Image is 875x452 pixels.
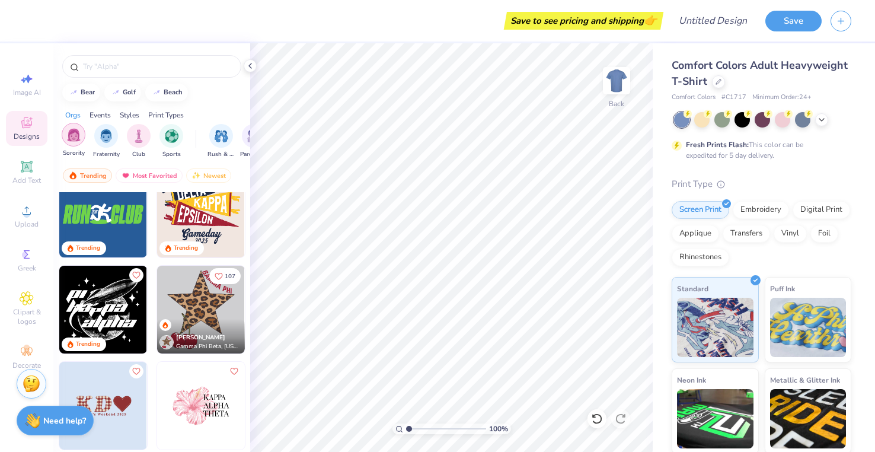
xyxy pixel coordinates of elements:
[774,225,807,243] div: Vinyl
[148,110,184,120] div: Print Types
[240,124,267,159] button: filter button
[120,110,139,120] div: Styles
[207,150,235,159] span: Rush & Bid
[146,362,234,450] img: 2029a7ac-9716-4f97-b2c8-6d5a9e5ed152
[100,129,113,143] img: Fraternity Image
[157,362,245,450] img: 4aff2920-4251-4a5d-8d46-0043e3add9d8
[62,123,85,158] div: filter for Sorority
[165,129,178,143] img: Sports Image
[186,168,231,183] div: Newest
[67,128,81,142] img: Sorority Image
[12,176,41,185] span: Add Text
[76,244,100,253] div: Trending
[93,124,120,159] button: filter button
[240,124,267,159] div: filter for Parent's Weekend
[129,364,143,378] button: Like
[672,58,848,88] span: Comfort Colors Adult Heavyweight T-Shirt
[672,249,729,266] div: Rhinestones
[672,177,851,191] div: Print Type
[69,89,78,96] img: trend_line.gif
[13,88,41,97] span: Image AI
[244,170,332,257] img: 77c44735-f3f2-48a0-9cc3-6f9d6aedd385
[174,244,198,253] div: Trending
[247,129,261,143] img: Parent's Weekend Image
[164,89,183,96] div: beach
[146,266,234,354] img: c5123f9f-6573-4e14-825d-0eba2a74a914
[677,282,708,295] span: Standard
[132,150,145,159] span: Club
[12,361,41,370] span: Decorate
[63,149,85,158] span: Sorority
[59,170,147,257] img: 72db8a5d-eff5-49b7-adf1-7f1df0f184c0
[59,362,147,450] img: 286c0800-4fa6-4451-a9c1-369f32bf8478
[677,374,706,386] span: Neon Ink
[770,298,847,357] img: Puff Ink
[770,282,795,295] span: Puff Ink
[770,389,847,448] img: Metallic & Glitter Ink
[129,268,143,282] button: Like
[159,335,174,349] img: Avatar
[43,415,86,426] strong: Need help?
[793,201,850,219] div: Digital Print
[207,124,235,159] div: filter for Rush & Bid
[672,225,719,243] div: Applique
[121,171,130,180] img: most_fav.gif
[159,124,183,159] div: filter for Sports
[244,362,332,450] img: 48a25b55-85a2-4323-a503-3ed8832ab1b4
[176,333,225,342] span: [PERSON_NAME]
[176,342,240,351] span: Gamma Phi Beta, [US_STATE][GEOGRAPHIC_DATA]
[770,374,840,386] span: Metallic & Glitter Ink
[721,93,746,103] span: # C1717
[191,171,201,180] img: Newest.gif
[162,150,181,159] span: Sports
[672,93,716,103] span: Comfort Colors
[244,266,332,354] img: 74f7f280-2e70-4000-a34c-a6db36c221a8
[104,84,141,101] button: golf
[62,84,100,101] button: bear
[723,225,770,243] div: Transfers
[132,129,145,143] img: Club Image
[59,266,147,354] img: a466cb96-68db-4194-9eac-1d2461fc97e0
[810,225,838,243] div: Foil
[605,69,628,93] img: Back
[677,389,753,448] img: Neon Ink
[127,124,151,159] button: filter button
[93,150,120,159] span: Fraternity
[159,124,183,159] button: filter button
[677,298,753,357] img: Standard
[207,124,235,159] button: filter button
[81,89,95,96] div: bear
[111,89,120,96] img: trend_line.gif
[507,12,660,30] div: Save to see pricing and shipping
[686,140,749,149] strong: Fresh Prints Flash:
[65,110,81,120] div: Orgs
[225,273,235,279] span: 107
[82,61,234,72] input: Try "Alpha"
[765,11,822,31] button: Save
[93,124,120,159] div: filter for Fraternity
[123,89,136,96] div: golf
[752,93,812,103] span: Minimum Order: 24 +
[609,98,624,109] div: Back
[15,219,39,229] span: Upload
[146,170,234,257] img: a597f84a-f595-432f-b5fb-4d8a0e9fb9ef
[18,263,36,273] span: Greek
[215,129,228,143] img: Rush & Bid Image
[152,89,161,96] img: trend_line.gif
[14,132,40,141] span: Designs
[157,266,245,354] img: 8fe59b97-5249-4e4c-93ae-9169b5edad2f
[127,124,151,159] div: filter for Club
[63,168,112,183] div: Trending
[76,340,100,349] div: Trending
[145,84,188,101] button: beach
[157,170,245,257] img: 414a0573-4935-4b7e-8482-40bcc127ccd9
[733,201,789,219] div: Embroidery
[116,168,183,183] div: Most Favorited
[644,13,657,27] span: 👉
[6,307,47,326] span: Clipart & logos
[489,424,508,434] span: 100 %
[672,201,729,219] div: Screen Print
[669,9,756,33] input: Untitled Design
[90,110,111,120] div: Events
[227,364,241,378] button: Like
